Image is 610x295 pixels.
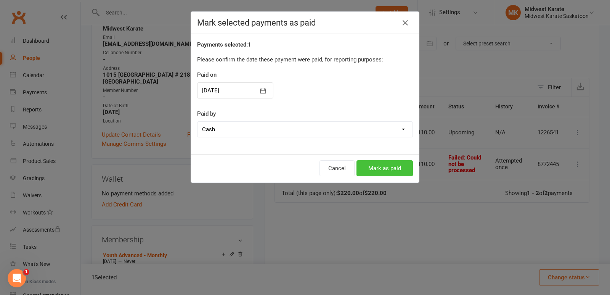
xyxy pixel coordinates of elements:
strong: Payments selected: [197,41,248,48]
div: 1 [197,40,413,49]
label: Paid by [197,109,216,118]
span: 1 [23,269,29,275]
button: Cancel [319,160,355,176]
iframe: Intercom live chat [8,269,26,287]
button: Mark as paid [356,160,413,176]
p: Please confirm the date these payment were paid, for reporting purposes: [197,55,413,64]
button: Close [399,17,411,29]
label: Paid on [197,70,217,79]
h4: Mark selected payments as paid [197,18,413,27]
